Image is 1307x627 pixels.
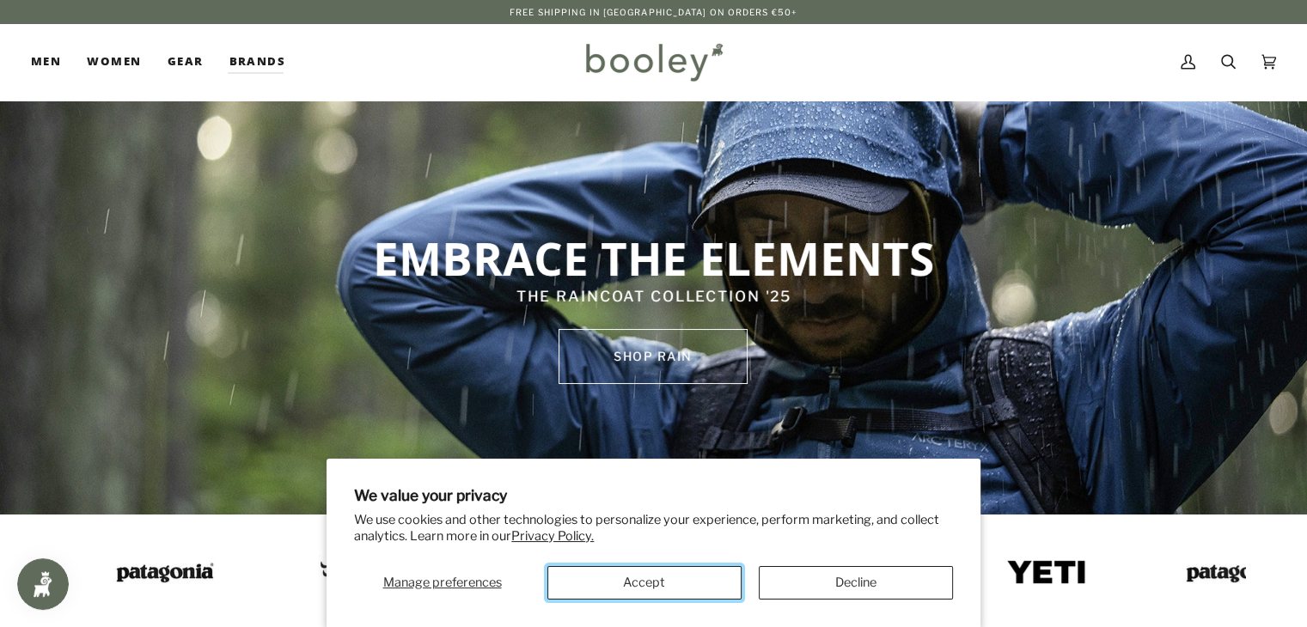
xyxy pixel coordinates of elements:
[216,24,298,100] a: Brands
[87,53,141,70] span: Women
[31,24,74,100] a: Men
[31,53,61,70] span: Men
[74,24,154,100] a: Women
[511,528,594,544] a: Privacy Policy.
[168,53,204,70] span: Gear
[155,24,217,100] a: Gear
[354,512,953,545] p: We use cookies and other technologies to personalize your experience, perform marketing, and coll...
[383,575,502,590] span: Manage preferences
[547,566,742,600] button: Accept
[559,329,748,384] a: SHOP rain
[269,286,1039,308] p: THE RAINCOAT COLLECTION '25
[229,53,285,70] span: Brands
[354,486,953,504] h2: We value your privacy
[578,37,729,87] img: Booley
[759,566,953,600] button: Decline
[354,566,530,600] button: Manage preferences
[17,558,69,610] iframe: Button to open loyalty program pop-up
[510,5,797,19] p: Free Shipping in [GEOGRAPHIC_DATA] on Orders €50+
[269,229,1039,286] p: EMBRACE THE ELEMENTS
